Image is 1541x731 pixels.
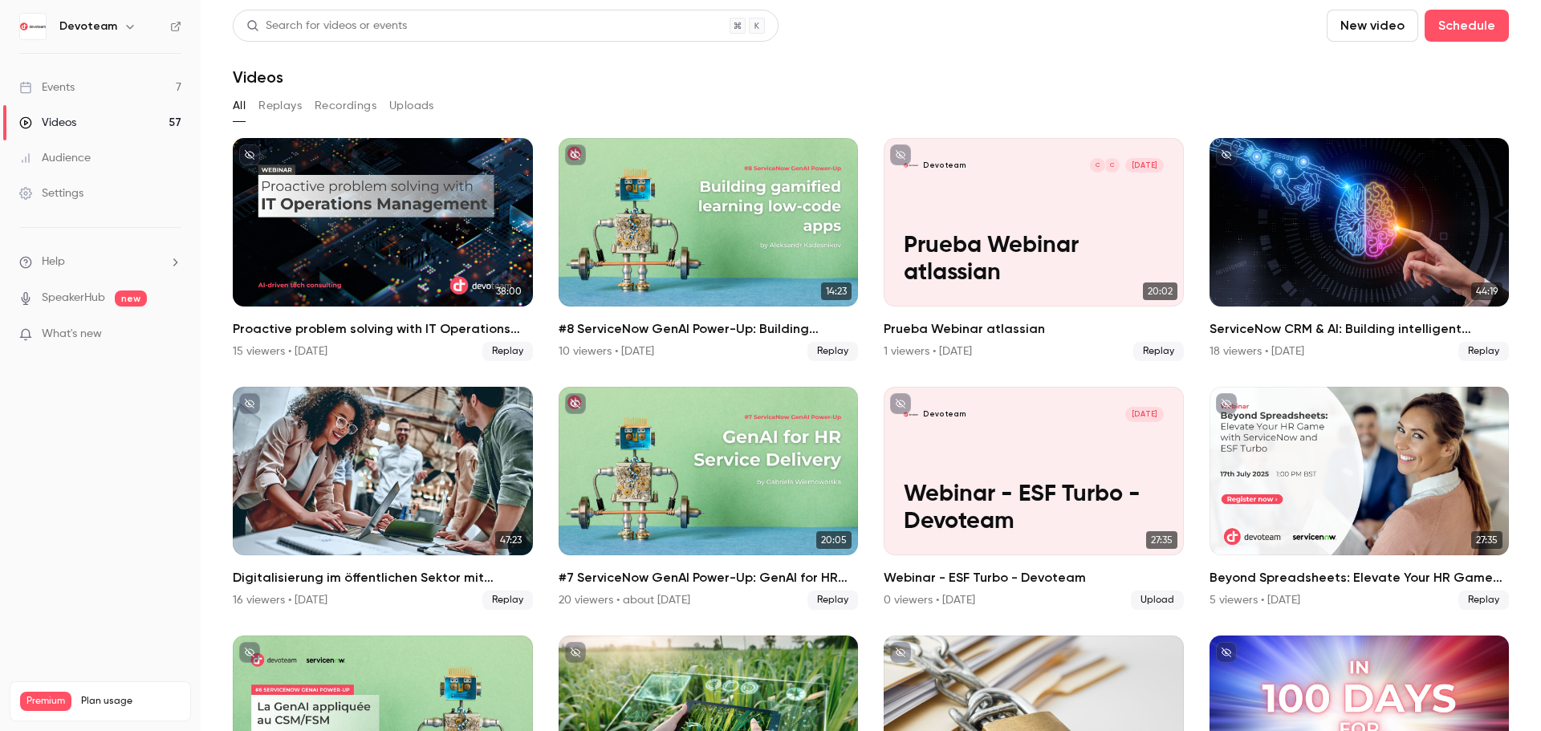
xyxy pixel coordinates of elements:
[1216,393,1237,414] button: unpublished
[233,10,1509,721] section: Videos
[821,282,852,300] span: 14:23
[239,144,260,165] button: unpublished
[923,409,966,420] p: Devoteam
[42,290,105,307] a: SpeakerHub
[807,342,858,361] span: Replay
[233,319,533,339] h2: Proactive problem solving with IT Operations Management
[233,67,283,87] h1: Videos
[884,568,1184,587] h2: Webinar - ESF Turbo - Devoteam
[1089,157,1105,173] div: C
[1327,10,1418,42] button: New video
[1104,157,1120,173] div: C
[1210,387,1510,610] li: Beyond Spreadsheets: Elevate Your HR Game with ServiceNow and ESF Turbo
[1216,642,1237,663] button: unpublished
[565,642,586,663] button: unpublished
[1216,144,1237,165] button: unpublished
[233,138,533,361] a: 38:00Proactive problem solving with IT Operations Management15 viewers • [DATE]Replay
[890,144,911,165] button: unpublished
[1210,568,1510,587] h2: Beyond Spreadsheets: Elevate Your HR Game with ServiceNow and ESF Turbo
[565,144,586,165] button: unpublished
[1146,531,1177,549] span: 27:35
[19,79,75,95] div: Events
[559,138,859,361] a: 14:23#8 ServiceNow GenAI Power-Up: Building gamified learning low-code apps10 viewers • [DATE]Replay
[890,393,911,414] button: unpublished
[559,138,859,361] li: #8 ServiceNow GenAI Power-Up: Building gamified learning low-code apps
[20,692,71,711] span: Premium
[923,160,966,171] p: Devoteam
[42,254,65,270] span: Help
[233,93,246,119] button: All
[559,592,690,608] div: 20 viewers • about [DATE]
[1425,10,1509,42] button: Schedule
[904,233,1164,286] p: Prueba Webinar atlassian
[233,343,327,359] div: 15 viewers • [DATE]
[81,695,181,708] span: Plan usage
[19,254,181,270] li: help-dropdown-opener
[239,642,260,663] button: unpublished
[884,138,1184,361] a: Prueba Webinar atlassianDevoteamCC[DATE]Prueba Webinar atlassian20:02Prueba Webinar atlassian1 vi...
[559,319,859,339] h2: #8 ServiceNow GenAI Power-Up: Building gamified learning low-code apps
[884,592,975,608] div: 0 viewers • [DATE]
[807,591,858,610] span: Replay
[233,387,533,610] li: Digitalisierung im öffentlichen Sektor mit ServiceNow CRM
[559,387,859,610] a: 20:05#7 ServiceNow GenAI Power-Up: GenAI for HR Service Delivery20 viewers • about [DATE]Replay
[233,387,533,610] a: 47:23Digitalisierung im öffentlichen Sektor mit ServiceNow CRM16 viewers • [DATE]Replay
[19,115,76,131] div: Videos
[19,150,91,166] div: Audience
[1458,591,1509,610] span: Replay
[19,185,83,201] div: Settings
[1125,407,1164,421] span: [DATE]
[904,481,1164,535] p: Webinar - ESF Turbo - Devoteam
[315,93,376,119] button: Recordings
[491,282,527,300] span: 38:00
[1471,282,1502,300] span: 44:19
[233,138,533,361] li: Proactive problem solving with IT Operations Management
[1210,343,1304,359] div: 18 viewers • [DATE]
[884,138,1184,361] li: Prueba Webinar atlassian
[233,592,327,608] div: 16 viewers • [DATE]
[258,93,302,119] button: Replays
[1210,138,1510,361] li: ServiceNow CRM & AI: Building intelligent customer relationships
[884,387,1184,610] li: Webinar - ESF Turbo - Devoteam
[559,387,859,610] li: #7 ServiceNow GenAI Power-Up: GenAI for HR Service Delivery
[1458,342,1509,361] span: Replay
[1210,387,1510,610] a: 27:35Beyond Spreadsheets: Elevate Your HR Game with ServiceNow and ESF Turbo5 viewers • [DATE]Replay
[495,531,527,549] span: 47:23
[239,393,260,414] button: unpublished
[1210,319,1510,339] h2: ServiceNow CRM & AI: Building intelligent customer relationships
[884,343,972,359] div: 1 viewers • [DATE]
[559,343,654,359] div: 10 viewers • [DATE]
[890,642,911,663] button: unpublished
[59,18,117,35] h6: Devoteam
[246,18,407,35] div: Search for videos or events
[233,568,533,587] h2: Digitalisierung im öffentlichen Sektor mit ServiceNow CRM
[115,290,147,307] span: new
[1125,158,1164,173] span: [DATE]
[20,14,46,39] img: Devoteam
[884,387,1184,610] a: Webinar - ESF Turbo - DevoteamDevoteam[DATE]Webinar - ESF Turbo - Devoteam27:35Webinar - ESF Turb...
[1143,282,1177,300] span: 20:02
[482,591,533,610] span: Replay
[42,326,102,343] span: What's new
[162,327,181,342] iframe: Noticeable Trigger
[1131,591,1184,610] span: Upload
[1210,138,1510,361] a: 44:19ServiceNow CRM & AI: Building intelligent customer relationships18 viewers • [DATE]Replay
[1133,342,1184,361] span: Replay
[482,342,533,361] span: Replay
[565,393,586,414] button: unpublished
[1471,531,1502,549] span: 27:35
[884,319,1184,339] h2: Prueba Webinar atlassian
[816,531,852,549] span: 20:05
[1210,592,1300,608] div: 5 viewers • [DATE]
[904,407,918,421] img: Webinar - ESF Turbo - Devoteam
[559,568,859,587] h2: #7 ServiceNow GenAI Power-Up: GenAI for HR Service Delivery
[904,158,918,173] img: Prueba Webinar atlassian
[389,93,434,119] button: Uploads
